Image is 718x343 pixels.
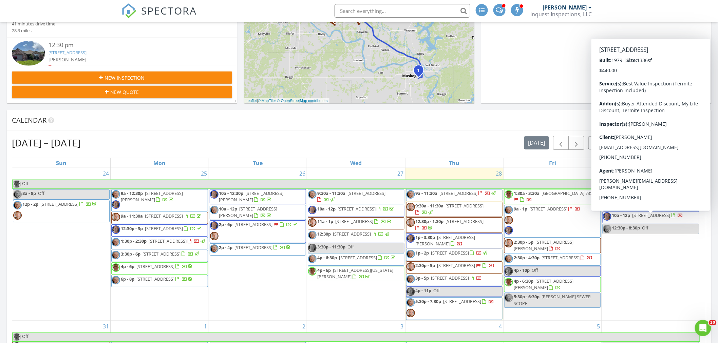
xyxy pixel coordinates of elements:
img: img3761.png [407,234,415,243]
span: Off [347,244,354,250]
img: img3761.png [210,221,219,230]
span: 4p - 11p [416,287,432,294]
img: img3761.png [603,212,611,221]
span: [STREET_ADDRESS] [333,231,371,237]
a: 3p - 5p [STREET_ADDRESS] [416,275,482,281]
div: | [244,98,329,104]
a: 10a - 12p [STREET_ADDRESS] [308,205,404,217]
span: [GEOGRAPHIC_DATA] 73521 [542,190,597,196]
a: 4p - 6:30p [STREET_ADDRESS] [308,254,404,266]
img: img_0855.jpg [603,200,611,208]
a: 10a - 12:30p [STREET_ADDRESS][PERSON_NAME] [210,189,306,204]
span: [STREET_ADDRESS] [143,251,181,257]
button: day [603,136,620,149]
a: 2:30p - 4:30p [STREET_ADDRESS] [504,254,601,266]
span: 12:30p - 1:30p [416,218,444,224]
a: Saturday [645,158,657,168]
img: img3761.png [112,200,120,209]
span: [STREET_ADDRESS] [136,263,174,269]
a: Go to August 28, 2025 [494,168,503,179]
img: screenshot_20250226_at_7.28.02pm.png [407,203,415,211]
span: 4p - 10p [514,267,530,273]
span: [STREET_ADDRESS] [136,276,174,282]
a: 10a - 12p [STREET_ADDRESS][PERSON_NAME] [219,206,278,218]
button: month [681,136,706,149]
a: 4p - 6:30p [STREET_ADDRESS] [317,255,396,261]
img: img_0855.jpg [210,206,219,214]
span: 1:30p - 2:30p [121,238,147,244]
a: Go to August 31, 2025 [101,321,110,332]
a: 2:30p - 5p [STREET_ADDRESS][PERSON_NAME] [504,238,601,253]
span: 2:30p - 5p [416,262,435,268]
a: 12:30 pm [STREET_ADDRESS] [PERSON_NAME] 24 minutes drive time 13.8 miles [12,41,232,84]
img: img_0855.jpg [407,190,415,199]
span: [STREET_ADDRESS] [529,206,567,212]
a: Thursday [448,158,461,168]
span: [STREET_ADDRESS][PERSON_NAME] [219,190,284,203]
a: 10a - 12:30p [STREET_ADDRESS] [603,199,699,211]
span: 1:30a - 3:30a [514,190,540,196]
span: 8a - 8p [22,190,36,196]
span: 9a - 11:30a [121,213,143,219]
span: Calendar [12,116,46,125]
a: 9:30a - 11:30a [STREET_ADDRESS] [308,189,404,204]
div: Inquest Inspections, LLC [530,11,592,18]
a: 9a - 1p [STREET_ADDRESS] [514,206,580,212]
a: Go to September 5, 2025 [596,321,602,332]
span: [STREET_ADDRESS] [145,225,183,231]
img: img3761.png [308,244,317,252]
img: screenshot_20250226_at_7.28.02pm.png [603,189,611,198]
span: [STREET_ADDRESS] [632,212,670,218]
img: img_0855.jpg [112,251,120,259]
a: 10a - 12:30p [STREET_ADDRESS] [612,200,689,206]
button: cal wk [640,136,663,149]
span: [PERSON_NAME] SEWER SCOPE [514,294,591,306]
span: [STREET_ADDRESS] [149,238,187,244]
span: 2p - 4p [219,244,233,250]
span: 12:30p [317,231,331,237]
span: [STREET_ADDRESS] [431,250,469,256]
img: screen_shot_20200622_at_11.16.01_pm.png [505,190,513,199]
div: 201 Elton Dr, Muskogee, OK 74403 [419,70,423,74]
a: 12:30p - 1:30p [STREET_ADDRESS] [406,217,503,233]
span: [STREET_ADDRESS][PERSON_NAME] [121,190,183,203]
img: screen_shot_20200622_at_11.16.01_pm.png [112,263,120,272]
img: screenshot_20250226_at_7.28.02pm.png [210,232,219,240]
img: img_0855.jpg [407,250,415,258]
a: 12:30p [STREET_ADDRESS] [317,231,390,237]
div: 12:30 pm [49,41,214,49]
a: 4p - 6:30p [STREET_ADDRESS][PERSON_NAME] [514,278,573,290]
span: [STREET_ADDRESS] [446,203,484,209]
a: Tuesday [251,158,264,168]
span: 9a - 11:30a [416,190,438,196]
td: Go to August 24, 2025 [12,168,111,321]
a: 9:30a - 11:30a [STREET_ADDRESS] [317,190,385,203]
img: img_0855.jpg [13,201,22,209]
a: 4p - 6:30p [STREET_ADDRESS][PERSON_NAME] [504,277,601,292]
img: img_0855.jpg [505,206,513,214]
a: 9:30a - 11:30a [STREET_ADDRESS] [416,203,484,215]
a: Go to August 26, 2025 [298,168,307,179]
a: 1:30a - 3:30a [GEOGRAPHIC_DATA] 73521 [514,190,597,203]
a: 2p - 6p [STREET_ADDRESS] [210,220,306,243]
a: 12:30p - 3p [STREET_ADDRESS] [111,224,208,237]
a: SPECTORA [121,9,197,23]
a: 6p - 8p [STREET_ADDRESS] [121,276,194,282]
span: [STREET_ADDRESS] [437,262,475,268]
img: screenshot_20250226_at_7.28.02pm.png [112,213,120,221]
button: New Inspection [12,72,232,84]
span: [STREET_ADDRESS] [446,218,484,224]
span: 9a - 12:30p [121,190,143,196]
div: 41 minutes drive time [12,21,55,27]
a: 1p - 2p [STREET_ADDRESS] [406,249,503,261]
img: img_0855.jpg [112,238,120,246]
span: [PERSON_NAME] [49,56,87,63]
td: Go to August 27, 2025 [307,168,405,321]
td: Go to August 29, 2025 [504,168,602,321]
span: New Inspection [105,74,145,81]
span: 5:30p - 6:30p [514,294,540,300]
a: 10a - 12p [STREET_ADDRESS][PERSON_NAME] [210,205,306,220]
span: 1p - 3:30p [416,234,435,240]
span: 10a - 12p [219,206,238,212]
span: 12:30p - 8:30p [612,225,640,231]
